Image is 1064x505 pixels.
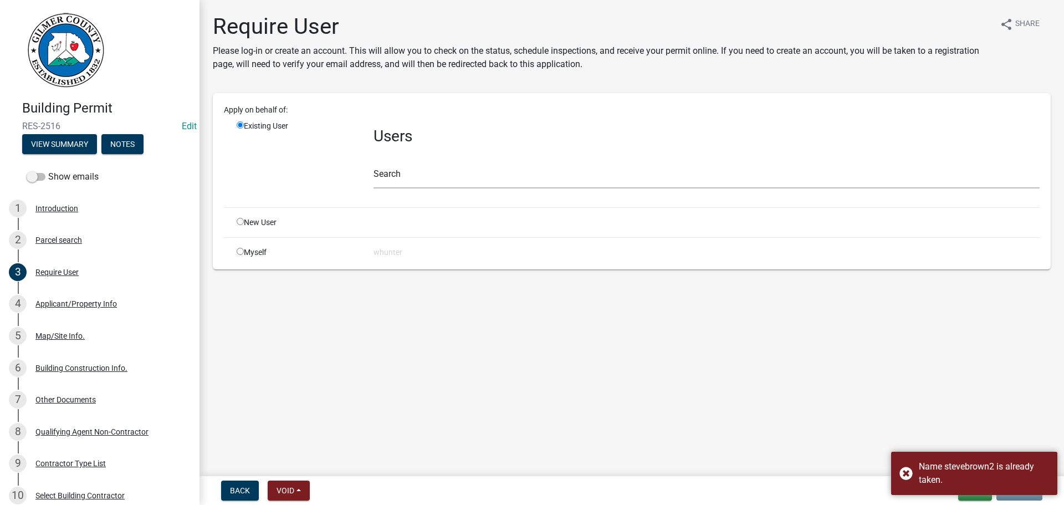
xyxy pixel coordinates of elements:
div: Existing User [228,120,365,198]
div: Require User [35,268,79,276]
div: 5 [9,327,27,345]
div: Name stevebrown2 is already taken. [919,460,1049,487]
wm-modal-confirm: Edit Application Number [182,121,197,131]
div: Introduction [35,205,78,212]
span: Void [277,486,294,495]
span: RES-2516 [22,121,177,131]
div: Applicant/Property Info [35,300,117,308]
div: Myself [228,247,365,258]
wm-modal-confirm: Summary [22,140,97,149]
div: 6 [9,359,27,377]
div: Other Documents [35,396,96,404]
wm-modal-confirm: Notes [101,140,144,149]
div: Building Construction Info. [35,364,127,372]
div: 4 [9,295,27,313]
div: 2 [9,231,27,249]
div: Parcel search [35,236,82,244]
button: shareShare [991,13,1048,35]
p: Please log-in or create an account. This will allow you to check on the status, schedule inspecti... [213,44,991,71]
button: Notes [101,134,144,154]
div: Qualifying Agent Non-Contractor [35,428,149,436]
i: share [1000,18,1013,31]
div: 9 [9,455,27,472]
div: 8 [9,423,27,441]
h3: Users [374,127,1040,146]
div: 1 [9,200,27,217]
div: Contractor Type List [35,460,106,467]
div: Select Building Contractor [35,492,125,499]
div: 7 [9,391,27,409]
div: Map/Site Info. [35,332,85,340]
a: Edit [182,121,197,131]
div: Apply on behalf of: [216,104,1048,116]
h1: Require User [213,13,991,40]
button: Void [268,481,310,501]
div: 10 [9,487,27,504]
label: Show emails [27,170,99,183]
img: Gilmer County, Georgia [22,12,105,89]
button: Back [221,481,259,501]
button: View Summary [22,134,97,154]
span: Share [1015,18,1040,31]
div: 3 [9,263,27,281]
h4: Building Permit [22,100,191,116]
div: New User [228,217,365,228]
span: Back [230,486,250,495]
